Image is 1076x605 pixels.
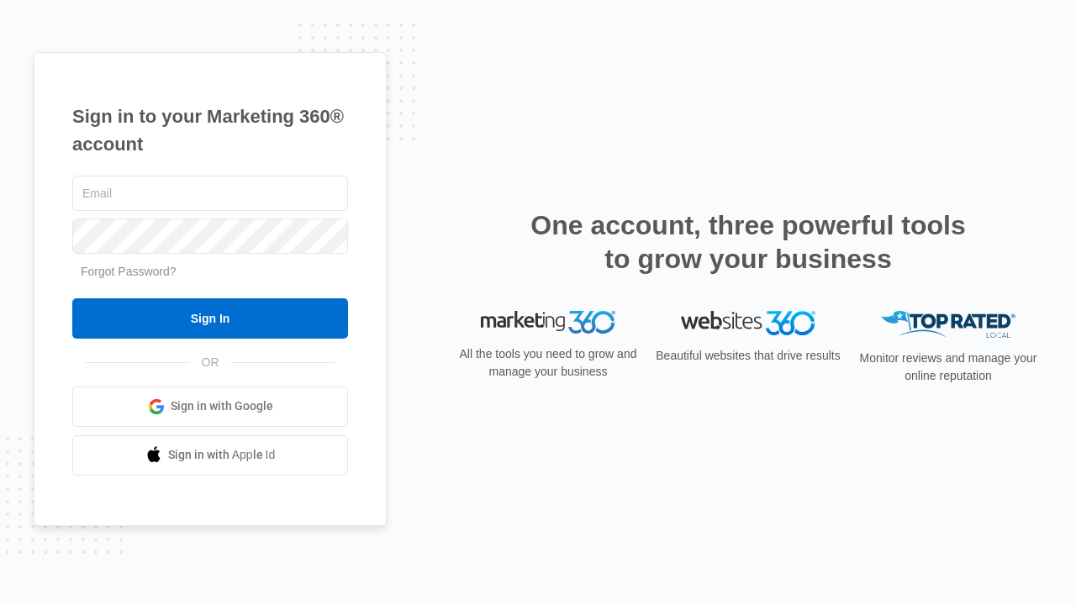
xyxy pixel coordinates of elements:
[454,345,642,381] p: All the tools you need to grow and manage your business
[190,354,231,371] span: OR
[681,311,815,335] img: Websites 360
[168,446,276,464] span: Sign in with Apple Id
[72,387,348,427] a: Sign in with Google
[171,397,273,415] span: Sign in with Google
[854,350,1042,385] p: Monitor reviews and manage your online reputation
[481,311,615,334] img: Marketing 360
[525,208,971,276] h2: One account, three powerful tools to grow your business
[881,311,1015,339] img: Top Rated Local
[72,435,348,476] a: Sign in with Apple Id
[72,176,348,211] input: Email
[81,265,177,278] a: Forgot Password?
[72,103,348,158] h1: Sign in to your Marketing 360® account
[72,298,348,339] input: Sign In
[654,347,842,365] p: Beautiful websites that drive results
